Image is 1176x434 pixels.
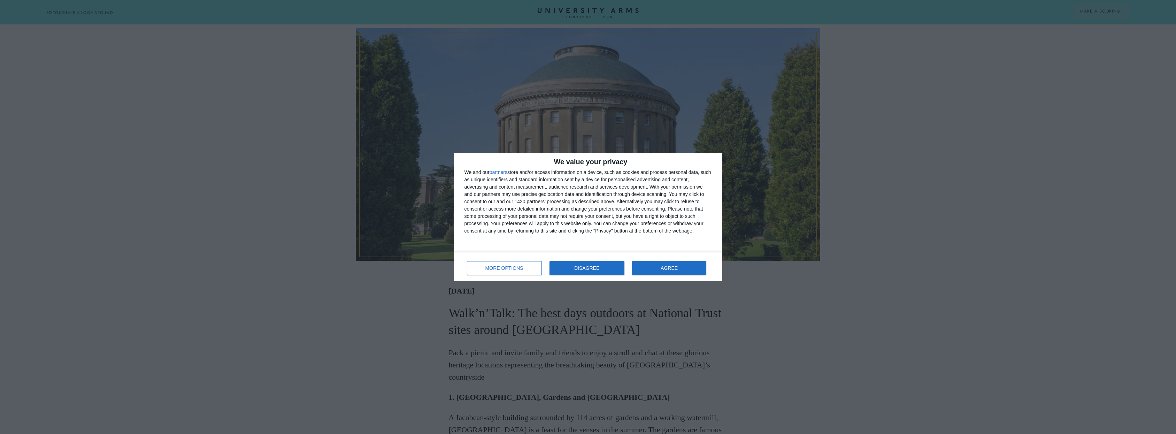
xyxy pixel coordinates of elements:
[454,153,722,281] div: qc-cmp2-ui
[632,261,707,275] button: AGREE
[464,169,712,235] div: We and our store and/or access information on a device, such as cookies and process personal data...
[574,266,599,271] span: DISAGREE
[467,261,542,275] button: MORE OPTIONS
[464,158,712,165] h2: We value your privacy
[549,261,624,275] button: DISAGREE
[661,266,678,271] span: AGREE
[485,266,523,271] span: MORE OPTIONS
[490,170,507,175] button: partners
